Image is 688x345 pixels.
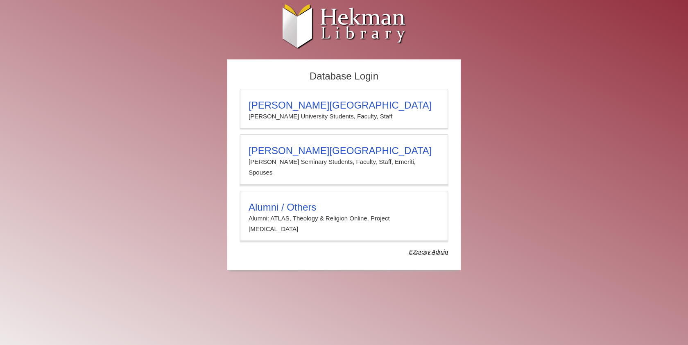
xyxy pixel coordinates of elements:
[249,202,439,235] summary: Alumni / OthersAlumni: ATLAS, Theology & Religion Online, Project [MEDICAL_DATA]
[249,145,439,157] h3: [PERSON_NAME][GEOGRAPHIC_DATA]
[249,157,439,178] p: [PERSON_NAME] Seminary Students, Faculty, Staff, Emeriti, Spouses
[240,134,448,185] a: [PERSON_NAME][GEOGRAPHIC_DATA][PERSON_NAME] Seminary Students, Faculty, Staff, Emeriti, Spouses
[240,89,448,128] a: [PERSON_NAME][GEOGRAPHIC_DATA][PERSON_NAME] University Students, Faculty, Staff
[249,202,439,213] h3: Alumni / Others
[236,68,452,85] h2: Database Login
[249,111,439,122] p: [PERSON_NAME] University Students, Faculty, Staff
[249,100,439,111] h3: [PERSON_NAME][GEOGRAPHIC_DATA]
[249,213,439,235] p: Alumni: ATLAS, Theology & Religion Online, Project [MEDICAL_DATA]
[409,249,448,255] dfn: Use Alumni login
